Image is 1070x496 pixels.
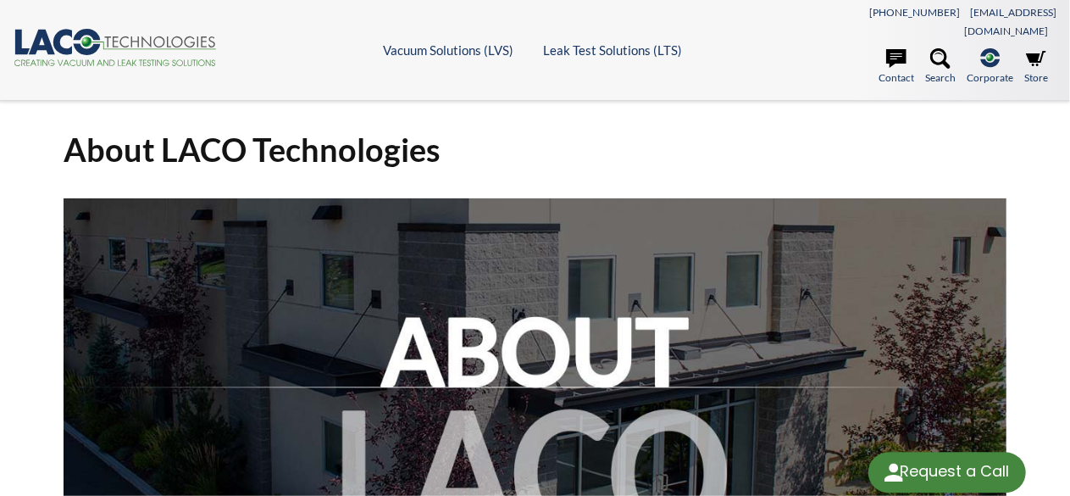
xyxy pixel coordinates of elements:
[64,129,1006,170] h1: About LACO Technologies
[384,42,514,58] a: Vacuum Solutions (LVS)
[964,6,1056,37] a: [EMAIL_ADDRESS][DOMAIN_NAME]
[900,452,1009,491] div: Request a Call
[879,48,914,86] a: Contact
[544,42,683,58] a: Leak Test Solutions (LTS)
[925,48,956,86] a: Search
[880,459,907,486] img: round button
[869,6,960,19] a: [PHONE_NUMBER]
[868,452,1026,493] div: Request a Call
[967,70,1013,86] span: Corporate
[1024,48,1048,86] a: Store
